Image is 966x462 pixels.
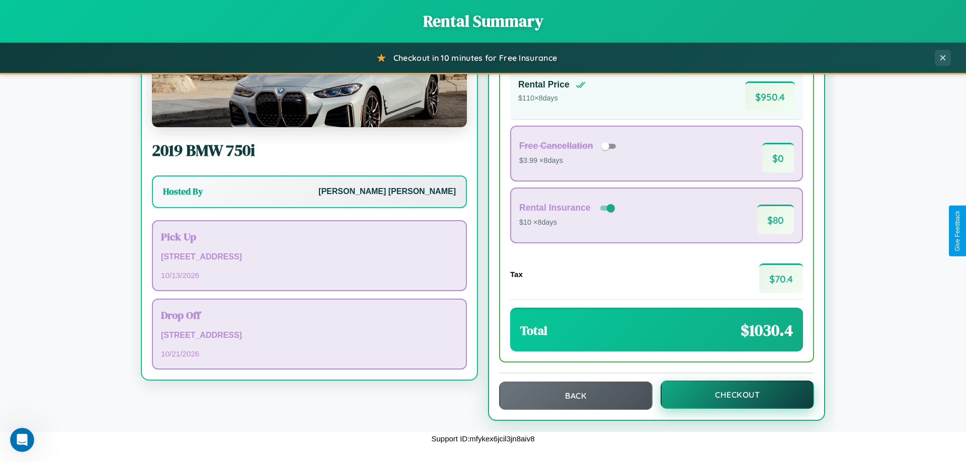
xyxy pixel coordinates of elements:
[954,211,961,251] div: Give Feedback
[318,184,456,199] p: [PERSON_NAME] [PERSON_NAME]
[519,216,617,229] p: $10 × 8 days
[759,263,803,293] span: $ 70.4
[393,53,557,63] span: Checkout in 10 minutes for Free Insurance
[745,81,795,111] span: $ 950.4
[431,432,534,445] p: Support ID: mfykex6jcil3jn8aiv8
[161,250,458,264] p: [STREET_ADDRESS]
[519,141,593,151] h4: Free Cancellation
[152,139,467,161] h2: 2019 BMW 750i
[161,229,458,244] h3: Pick Up
[519,154,619,167] p: $3.99 × 8 days
[518,92,586,105] p: $ 110 × 8 days
[161,328,458,343] p: [STREET_ADDRESS]
[510,270,523,279] h4: Tax
[161,308,458,322] h3: Drop Off
[499,382,653,410] button: Back
[741,319,793,341] span: $ 1030.4
[10,10,956,32] h1: Rental Summary
[518,79,570,90] h4: Rental Price
[163,186,203,198] h3: Hosted By
[10,428,34,452] iframe: Intercom live chat
[757,205,794,234] span: $ 80
[762,143,794,172] span: $ 0
[152,27,467,127] img: BMW 750i
[161,347,458,360] p: 10 / 21 / 2026
[161,268,458,282] p: 10 / 13 / 2026
[520,322,547,339] h3: Total
[661,381,814,409] button: Checkout
[519,203,591,213] h4: Rental Insurance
